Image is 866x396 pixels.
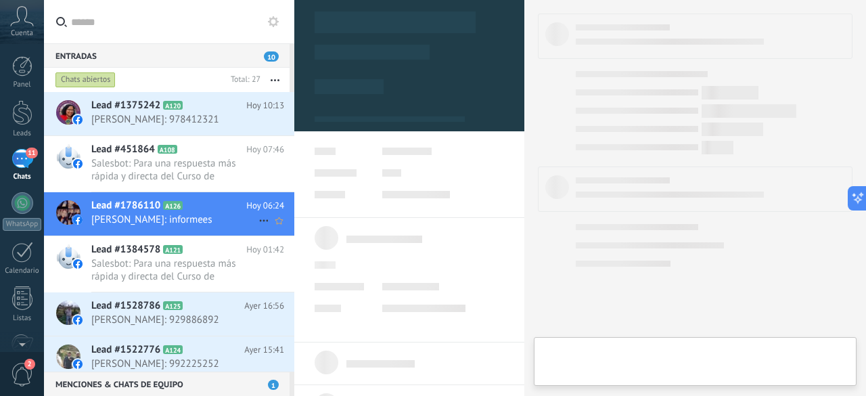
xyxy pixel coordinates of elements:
[3,129,42,138] div: Leads
[3,314,42,323] div: Listas
[91,113,258,126] span: [PERSON_NAME]: 978412321
[73,315,83,325] img: facebook-sm.svg
[91,199,160,213] span: Lead #1786110
[225,73,260,87] div: Total: 27
[44,236,294,292] a: Lead #1384578 A121 Hoy 01:42 Salesbot: Para una respuesta más rápida y directa del Curso de Bioma...
[91,143,155,156] span: Lead #451864
[91,257,258,283] span: Salesbot: Para una respuesta más rápida y directa del Curso de Biomagnetismo u otros temas, escrí...
[246,143,284,156] span: Hoy 07:46
[246,99,284,112] span: Hoy 10:13
[3,173,42,181] div: Chats
[246,243,284,257] span: Hoy 01:42
[91,343,160,357] span: Lead #1522776
[91,299,160,313] span: Lead #1528786
[44,292,294,336] a: Lead #1528786 A125 Ayer 16:56 [PERSON_NAME]: 929886892
[3,81,42,89] div: Panel
[73,215,83,225] img: facebook-sm.svg
[163,101,183,110] span: A120
[163,245,183,254] span: A121
[268,380,279,390] span: 1
[91,243,160,257] span: Lead #1384578
[44,192,294,236] a: Lead #1786110 A126 Hoy 06:24 [PERSON_NAME]: informees
[44,43,290,68] div: Entradas
[163,345,183,354] span: A124
[24,359,35,370] span: 2
[73,159,83,169] img: facebook-sm.svg
[91,357,258,370] span: [PERSON_NAME]: 992225252
[73,115,83,125] img: facebook-sm.svg
[91,313,258,326] span: [PERSON_NAME]: 929886892
[246,199,284,213] span: Hoy 06:24
[44,372,290,396] div: Menciones & Chats de equipo
[26,148,37,158] span: 11
[3,218,41,231] div: WhatsApp
[91,213,258,226] span: [PERSON_NAME]: informees
[244,299,284,313] span: Ayer 16:56
[44,92,294,135] a: Lead #1375242 A120 Hoy 10:13 [PERSON_NAME]: 978412321
[163,301,183,310] span: A125
[244,343,284,357] span: Ayer 15:41
[91,157,258,183] span: Salesbot: Para una respuesta más rápida y directa del Curso de Biomagnetismo u otros temas, escrí...
[91,99,160,112] span: Lead #1375242
[158,145,177,154] span: A108
[11,29,33,38] span: Cuenta
[264,51,279,62] span: 10
[44,136,294,192] a: Lead #451864 A108 Hoy 07:46 Salesbot: Para una respuesta más rápida y directa del Curso de Biomag...
[55,72,116,88] div: Chats abiertos
[44,336,294,380] a: Lead #1522776 A124 Ayer 15:41 [PERSON_NAME]: 992225252
[73,259,83,269] img: facebook-sm.svg
[73,359,83,369] img: facebook-sm.svg
[163,201,183,210] span: A126
[3,267,42,276] div: Calendario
